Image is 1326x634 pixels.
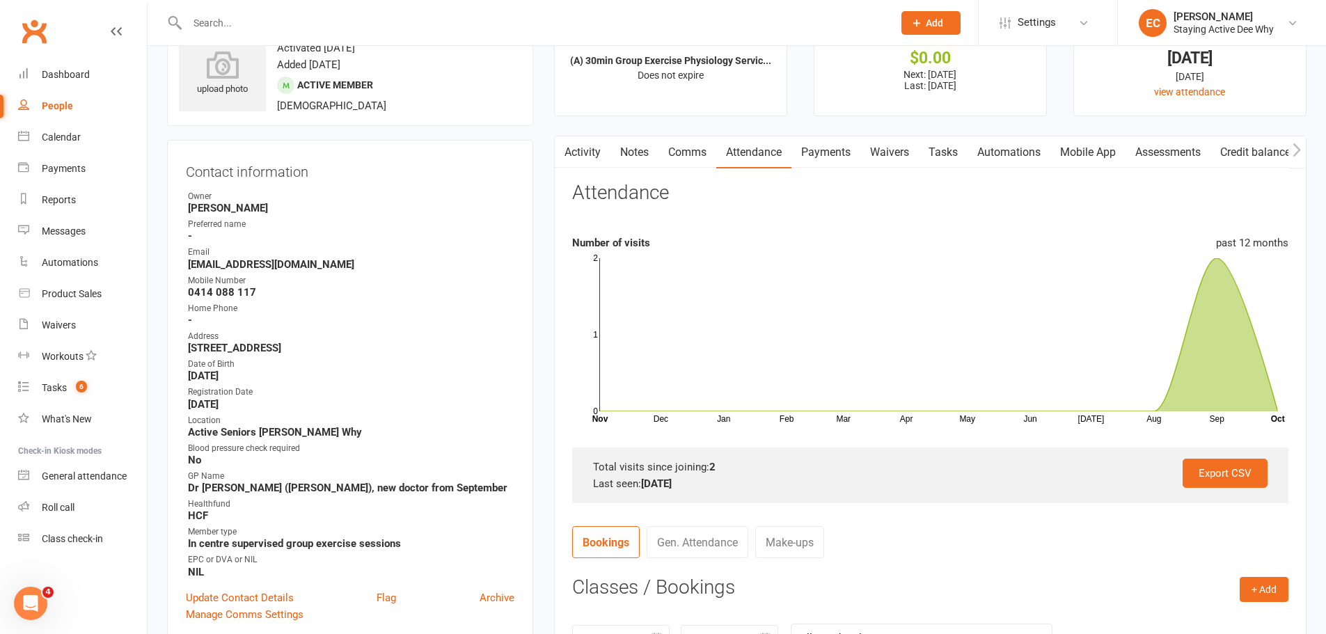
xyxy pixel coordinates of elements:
[377,589,396,606] a: Flag
[17,14,52,49] a: Clubworx
[570,55,771,66] strong: (A) 30min Group Exercise Physiology Servic...
[188,202,514,214] strong: [PERSON_NAME]
[188,470,514,483] div: GP Name
[1174,23,1274,35] div: Staying Active Dee Why
[188,442,514,455] div: Blood pressure check required
[42,533,103,544] div: Class check-in
[572,182,669,204] h3: Attendance
[188,537,514,550] strong: In centre supervised group exercise sessions
[183,13,883,33] input: Search...
[638,70,704,81] span: Does not expire
[42,257,98,268] div: Automations
[18,247,147,278] a: Automations
[188,358,514,371] div: Date of Birth
[18,523,147,555] a: Class kiosk mode
[18,492,147,523] a: Roll call
[18,216,147,247] a: Messages
[277,42,355,54] time: Activated [DATE]
[18,341,147,372] a: Workouts
[188,314,514,326] strong: -
[186,606,303,623] a: Manage Comms Settings
[593,459,1268,475] div: Total visits since joining:
[188,454,514,466] strong: No
[1126,136,1210,168] a: Assessments
[1087,69,1293,84] div: [DATE]
[188,230,514,242] strong: -
[297,79,373,90] span: Active member
[188,553,514,566] div: EPC or DVA or NIL
[791,136,860,168] a: Payments
[42,351,84,362] div: Workouts
[18,59,147,90] a: Dashboard
[188,342,514,354] strong: [STREET_ADDRESS]
[827,69,1034,91] p: Next: [DATE] Last: [DATE]
[647,526,748,558] a: Gen. Attendance
[709,461,716,473] strong: 2
[18,404,147,435] a: What's New
[188,286,514,299] strong: 0414 088 117
[18,184,147,216] a: Reports
[188,566,514,578] strong: NIL
[42,288,102,299] div: Product Sales
[188,414,514,427] div: Location
[18,122,147,153] a: Calendar
[572,237,650,249] strong: Number of visits
[1087,51,1293,65] div: [DATE]
[1154,86,1225,97] a: view attendance
[277,58,340,71] time: Added [DATE]
[42,587,54,598] span: 4
[18,372,147,404] a: Tasks 6
[18,278,147,310] a: Product Sales
[572,577,1288,599] h3: Classes / Bookings
[1183,459,1268,488] a: Export CSV
[1240,577,1288,602] button: + Add
[593,475,1268,492] div: Last seen:
[179,51,266,97] div: upload photo
[42,69,90,80] div: Dashboard
[1174,10,1274,23] div: [PERSON_NAME]
[14,587,47,620] iframe: Intercom live chat
[827,51,1034,65] div: $0.00
[42,470,127,482] div: General attendance
[42,382,67,393] div: Tasks
[42,194,76,205] div: Reports
[188,482,514,494] strong: Dr [PERSON_NAME] ([PERSON_NAME]), new doctor from September
[188,190,514,203] div: Owner
[188,370,514,382] strong: [DATE]
[188,498,514,511] div: Healthfund
[42,319,76,331] div: Waivers
[572,526,640,558] a: Bookings
[42,132,81,143] div: Calendar
[42,163,86,174] div: Payments
[18,153,147,184] a: Payments
[1050,136,1126,168] a: Mobile App
[42,225,86,237] div: Messages
[188,302,514,315] div: Home Phone
[926,17,943,29] span: Add
[860,136,919,168] a: Waivers
[188,274,514,287] div: Mobile Number
[480,589,514,606] a: Archive
[1139,9,1167,37] div: EC
[1018,7,1056,38] span: Settings
[555,136,610,168] a: Activity
[968,136,1050,168] a: Automations
[18,310,147,341] a: Waivers
[277,100,386,112] span: [DEMOGRAPHIC_DATA]
[18,461,147,492] a: General attendance kiosk mode
[42,100,73,111] div: People
[188,330,514,343] div: Address
[188,218,514,231] div: Preferred name
[755,526,824,558] a: Make-ups
[188,258,514,271] strong: [EMAIL_ADDRESS][DOMAIN_NAME]
[188,426,514,438] strong: Active Seniors [PERSON_NAME] Why
[901,11,961,35] button: Add
[18,90,147,122] a: People
[188,509,514,522] strong: HCF
[188,398,514,411] strong: [DATE]
[658,136,716,168] a: Comms
[1216,235,1288,251] div: past 12 months
[188,386,514,399] div: Registration Date
[919,136,968,168] a: Tasks
[188,525,514,539] div: Member type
